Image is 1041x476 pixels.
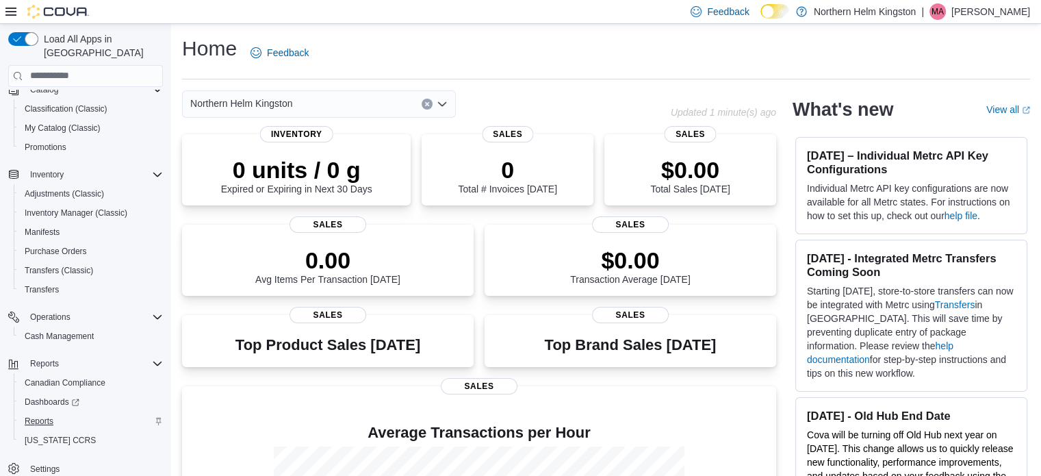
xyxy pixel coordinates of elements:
[19,205,133,221] a: Inventory Manager (Classic)
[290,307,366,323] span: Sales
[19,224,163,240] span: Manifests
[458,156,556,195] div: Total # Invoices [DATE]
[19,186,163,202] span: Adjustments (Classic)
[19,328,163,345] span: Cash Management
[19,101,113,117] a: Classification (Classic)
[25,435,96,446] span: [US_STATE] CCRS
[19,413,163,429] span: Reports
[19,375,163,391] span: Canadian Compliance
[19,432,101,449] a: [US_STATE] CCRS
[25,355,163,372] span: Reports
[245,39,314,66] a: Feedback
[25,142,66,153] span: Promotions
[545,337,717,353] h3: Top Brand Sales [DATE]
[570,247,691,274] p: $0.00
[807,149,1016,176] h3: [DATE] – Individual Metrc API Key Configurations
[25,355,64,372] button: Reports
[19,375,111,391] a: Canadian Compliance
[255,247,400,285] div: Avg Items Per Transaction [DATE]
[707,5,749,18] span: Feedback
[19,394,85,410] a: Dashboards
[25,227,60,238] span: Manifests
[807,181,1016,223] p: Individual Metrc API key configurations are now available for all Metrc states. For instructions ...
[30,312,70,323] span: Operations
[929,3,946,20] div: Maria Amorim
[437,99,448,110] button: Open list of options
[19,328,99,345] a: Cash Management
[14,327,168,346] button: Cash Management
[19,262,99,279] a: Transfers (Classic)
[19,262,163,279] span: Transfers (Classic)
[25,166,69,183] button: Inventory
[14,261,168,280] button: Transfers (Classic)
[25,103,107,114] span: Classification (Classic)
[19,186,110,202] a: Adjustments (Classic)
[30,358,59,369] span: Reports
[19,205,163,221] span: Inventory Manager (Classic)
[671,107,776,118] p: Updated 1 minute(s) ago
[482,126,533,142] span: Sales
[760,4,789,18] input: Dark Mode
[14,431,168,450] button: [US_STATE] CCRS
[25,416,53,427] span: Reports
[665,126,716,142] span: Sales
[19,243,92,260] a: Purchase Orders
[986,104,1030,115] a: View allExternal link
[14,203,168,223] button: Inventory Manager (Classic)
[570,247,691,285] div: Transaction Average [DATE]
[290,216,366,233] span: Sales
[931,3,944,20] span: MA
[221,156,372,195] div: Expired or Expiring in Next 30 Days
[25,208,127,218] span: Inventory Manager (Classic)
[14,99,168,118] button: Classification (Classic)
[19,432,163,449] span: Washington CCRS
[441,378,517,394] span: Sales
[19,413,59,429] a: Reports
[592,307,669,323] span: Sales
[793,99,893,121] h2: What's new
[14,223,168,242] button: Manifests
[25,82,64,98] button: Catalog
[19,224,65,240] a: Manifests
[14,184,168,203] button: Adjustments (Classic)
[30,84,58,95] span: Catalog
[14,138,168,157] button: Promotions
[38,32,163,60] span: Load All Apps in [GEOGRAPHIC_DATA]
[3,80,168,99] button: Catalog
[650,156,730,195] div: Total Sales [DATE]
[25,309,76,325] button: Operations
[19,120,106,136] a: My Catalog (Classic)
[14,392,168,412] a: Dashboards
[807,284,1016,380] p: Starting [DATE], store-to-store transfers can now be integrated with Metrc using in [GEOGRAPHIC_D...
[19,281,163,298] span: Transfers
[182,35,237,62] h1: Home
[19,139,163,155] span: Promotions
[807,340,953,365] a: help documentation
[25,166,163,183] span: Inventory
[458,156,556,184] p: 0
[30,464,60,475] span: Settings
[25,123,101,134] span: My Catalog (Classic)
[25,377,105,388] span: Canadian Compliance
[193,425,765,441] h4: Average Transactions per Hour
[14,118,168,138] button: My Catalog (Classic)
[30,169,64,180] span: Inventory
[944,210,977,221] a: help file
[14,373,168,392] button: Canadian Compliance
[25,284,59,295] span: Transfers
[221,156,372,184] p: 0 units / 0 g
[267,46,309,60] span: Feedback
[27,5,89,18] img: Cova
[19,139,72,155] a: Promotions
[951,3,1030,20] p: [PERSON_NAME]
[1022,106,1030,114] svg: External link
[14,412,168,431] button: Reports
[650,156,730,184] p: $0.00
[807,251,1016,279] h3: [DATE] - Integrated Metrc Transfers Coming Soon
[935,299,975,310] a: Transfers
[25,309,163,325] span: Operations
[19,101,163,117] span: Classification (Classic)
[25,397,79,408] span: Dashboards
[19,394,163,410] span: Dashboards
